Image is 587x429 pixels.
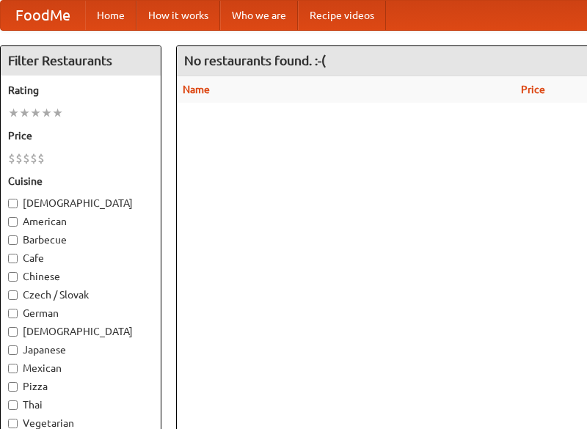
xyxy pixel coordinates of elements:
label: Cafe [8,251,153,265]
a: Name [183,84,210,95]
li: ★ [41,105,52,121]
label: Pizza [8,379,153,394]
label: Mexican [8,361,153,375]
input: German [8,309,18,318]
li: $ [15,150,23,166]
h5: Cuisine [8,174,153,188]
label: [DEMOGRAPHIC_DATA] [8,196,153,210]
h5: Rating [8,83,153,98]
input: American [8,217,18,227]
label: German [8,306,153,320]
input: Japanese [8,345,18,355]
label: Barbecue [8,232,153,247]
a: FoodMe [1,1,85,30]
a: How it works [136,1,220,30]
input: Vegetarian [8,419,18,428]
input: [DEMOGRAPHIC_DATA] [8,199,18,208]
input: Barbecue [8,235,18,245]
h5: Price [8,128,153,143]
li: $ [37,150,45,166]
input: Chinese [8,272,18,282]
li: ★ [30,105,41,121]
input: Mexican [8,364,18,373]
li: $ [30,150,37,166]
li: ★ [19,105,30,121]
ng-pluralize: No restaurants found. :-( [184,54,326,67]
label: Czech / Slovak [8,287,153,302]
label: Japanese [8,342,153,357]
label: American [8,214,153,229]
label: Chinese [8,269,153,284]
li: ★ [8,105,19,121]
input: [DEMOGRAPHIC_DATA] [8,327,18,337]
input: Cafe [8,254,18,263]
input: Czech / Slovak [8,290,18,300]
a: Price [521,84,545,95]
input: Thai [8,400,18,410]
a: Recipe videos [298,1,386,30]
h4: Filter Restaurants [1,46,161,76]
a: Home [85,1,136,30]
label: Thai [8,397,153,412]
li: $ [23,150,30,166]
input: Pizza [8,382,18,392]
li: ★ [52,105,63,121]
label: [DEMOGRAPHIC_DATA] [8,324,153,339]
a: Who we are [220,1,298,30]
li: $ [8,150,15,166]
